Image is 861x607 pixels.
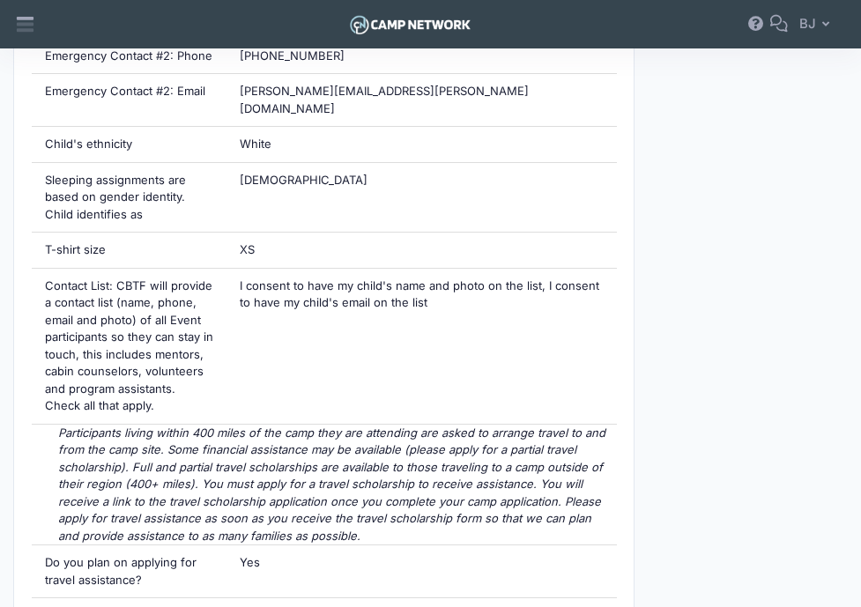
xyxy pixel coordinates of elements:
[32,74,226,126] div: Emergency Contact #2: Email
[240,278,599,310] span: I consent to have my child's name and photo on the list, I consent to have my child's email on th...
[8,4,43,45] div: Show aside menu
[788,4,848,45] button: BJ
[240,555,260,569] span: Yes
[32,127,226,162] div: Child's ethnicity
[32,39,226,74] div: Emergency Contact #2: Phone
[32,425,617,545] div: Participants living within 400 miles of the camp they are attending are asked to arrange travel t...
[799,14,816,33] span: BJ
[240,84,529,115] span: [PERSON_NAME][EMAIL_ADDRESS][PERSON_NAME][DOMAIN_NAME]
[240,48,345,63] span: [PHONE_NUMBER]
[32,545,226,597] div: Do you plan on applying for travel assistance?
[347,11,473,38] img: Logo
[240,242,255,256] span: XS
[32,163,226,233] div: Sleeping assignments are based on gender identity. Child identifies as
[32,269,226,424] div: Contact List: CBTF will provide a contact list (name, phone, email and photo) of all Event partic...
[32,233,226,268] div: T-shirt size
[240,173,367,187] span: [DEMOGRAPHIC_DATA]
[240,137,271,151] span: White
